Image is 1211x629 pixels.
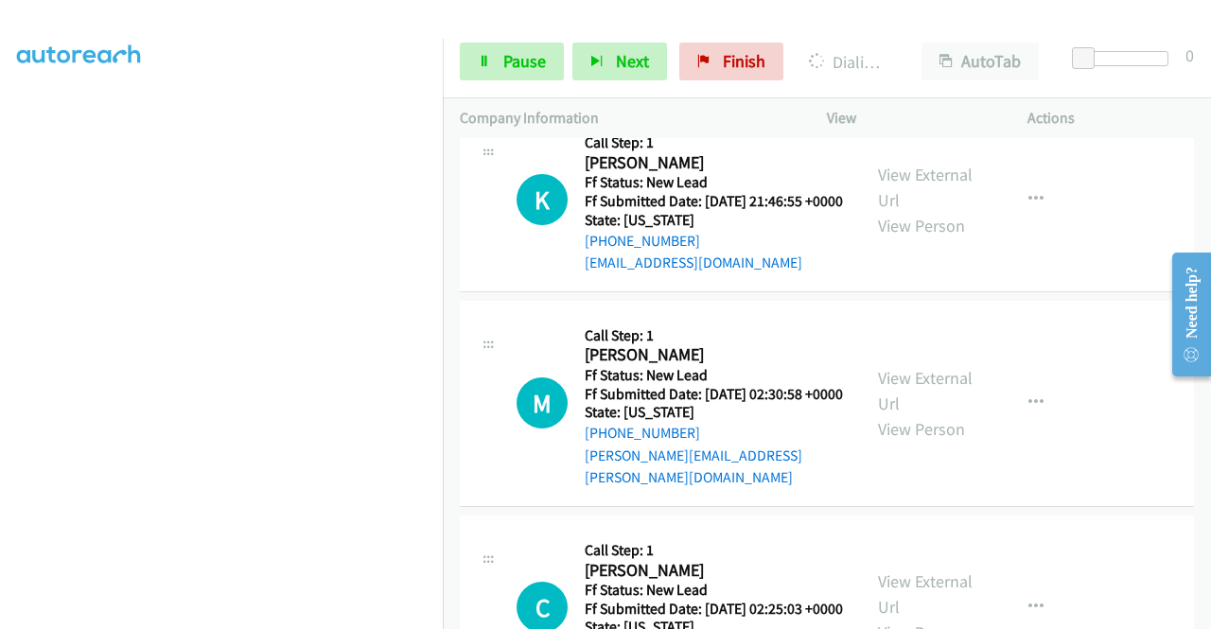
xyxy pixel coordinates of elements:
[585,385,844,404] h5: Ff Submitted Date: [DATE] 02:30:58 +0000
[585,446,802,487] a: [PERSON_NAME][EMAIL_ADDRESS][PERSON_NAME][DOMAIN_NAME]
[723,50,765,72] span: Finish
[679,43,783,80] a: Finish
[1027,107,1194,130] p: Actions
[517,377,568,428] div: The call is yet to be attempted
[585,232,700,250] a: [PHONE_NUMBER]
[1185,43,1194,68] div: 0
[572,43,667,80] button: Next
[585,173,843,192] h5: Ff Status: New Lead
[585,424,700,442] a: [PHONE_NUMBER]
[921,43,1039,80] button: AutoTab
[460,43,564,80] a: Pause
[878,215,965,236] a: View Person
[517,174,568,225] div: The call is yet to be attempted
[460,107,793,130] p: Company Information
[585,152,843,174] h2: [PERSON_NAME]
[585,600,843,619] h5: Ff Submitted Date: [DATE] 02:25:03 +0000
[585,541,843,560] h5: Call Step: 1
[809,49,887,75] p: Dialing [PERSON_NAME]
[585,133,843,152] h5: Call Step: 1
[517,174,568,225] h1: K
[585,326,844,345] h5: Call Step: 1
[585,581,843,600] h5: Ff Status: New Lead
[503,50,546,72] span: Pause
[585,403,844,422] h5: State: [US_STATE]
[585,366,844,385] h5: Ff Status: New Lead
[827,107,993,130] p: View
[616,50,649,72] span: Next
[585,560,843,582] h2: [PERSON_NAME]
[585,211,843,230] h5: State: [US_STATE]
[878,164,973,211] a: View External Url
[878,570,973,618] a: View External Url
[517,377,568,428] h1: M
[1081,51,1168,66] div: Delay between calls (in seconds)
[878,367,973,414] a: View External Url
[585,253,802,271] a: [EMAIL_ADDRESS][DOMAIN_NAME]
[585,344,844,366] h2: [PERSON_NAME]
[585,192,843,211] h5: Ff Submitted Date: [DATE] 21:46:55 +0000
[878,418,965,440] a: View Person
[1157,239,1211,390] iframe: Resource Center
